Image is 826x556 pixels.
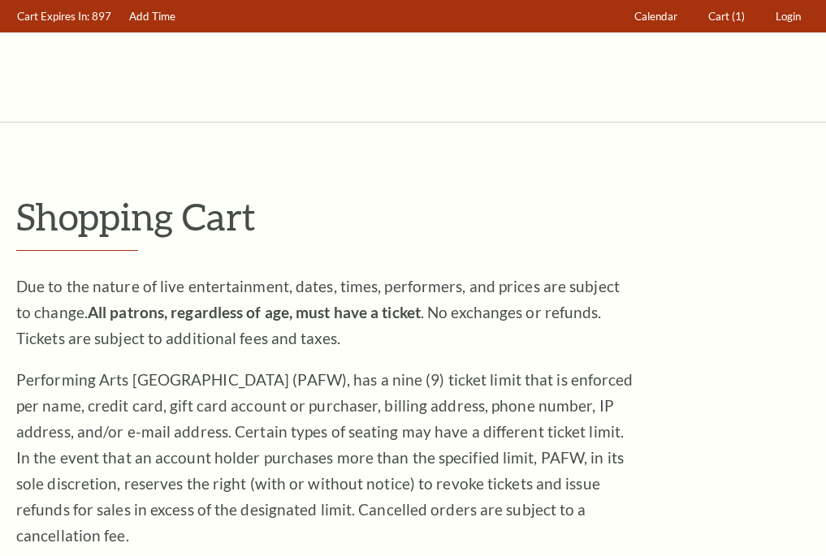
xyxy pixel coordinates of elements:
[776,10,801,23] span: Login
[16,196,810,237] p: Shopping Cart
[88,303,421,321] strong: All patrons, regardless of age, must have a ticket
[732,10,745,23] span: (1)
[701,1,753,32] a: Cart (1)
[122,1,184,32] a: Add Time
[16,367,634,549] p: Performing Arts [GEOGRAPHIC_DATA] (PAFW), has a nine (9) ticket limit that is enforced per name, ...
[768,1,809,32] a: Login
[708,10,729,23] span: Cart
[627,1,685,32] a: Calendar
[634,10,677,23] span: Calendar
[17,10,89,23] span: Cart Expires In:
[16,277,620,347] span: Due to the nature of live entertainment, dates, times, performers, and prices are subject to chan...
[92,10,111,23] span: 897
